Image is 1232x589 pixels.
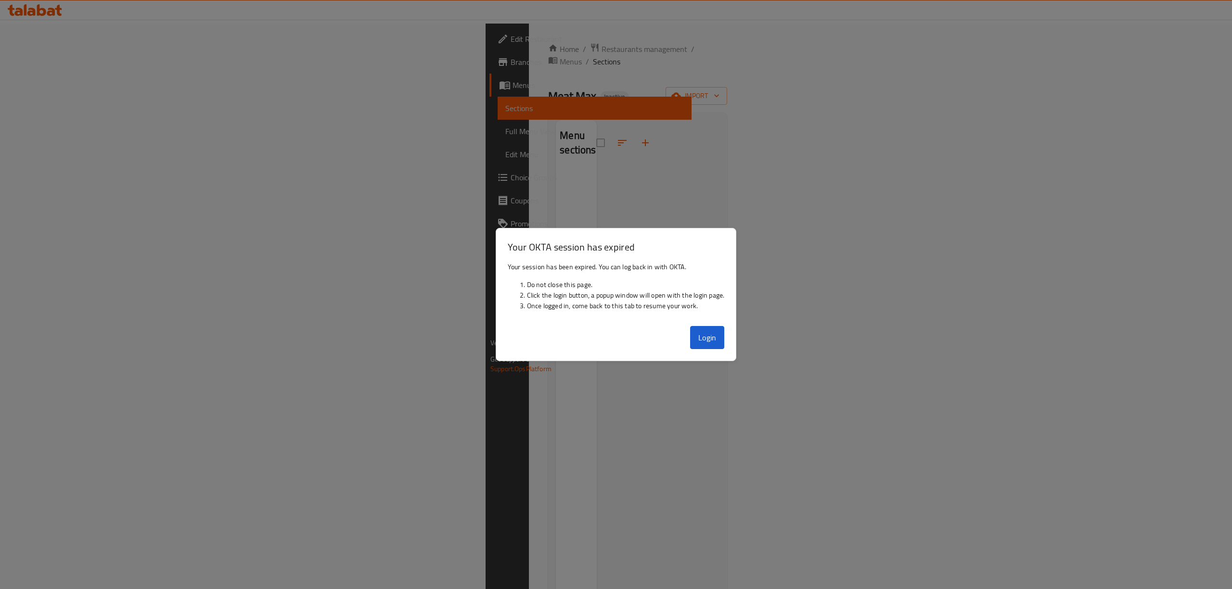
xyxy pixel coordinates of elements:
[527,290,725,301] li: Click the login button, a popup window will open with the login page.
[496,258,736,322] div: Your session has been expired. You can log back in with OKTA.
[690,326,725,349] button: Login
[527,279,725,290] li: Do not close this page.
[508,240,725,254] h3: Your OKTA session has expired
[527,301,725,311] li: Once logged in, come back to this tab to resume your work.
